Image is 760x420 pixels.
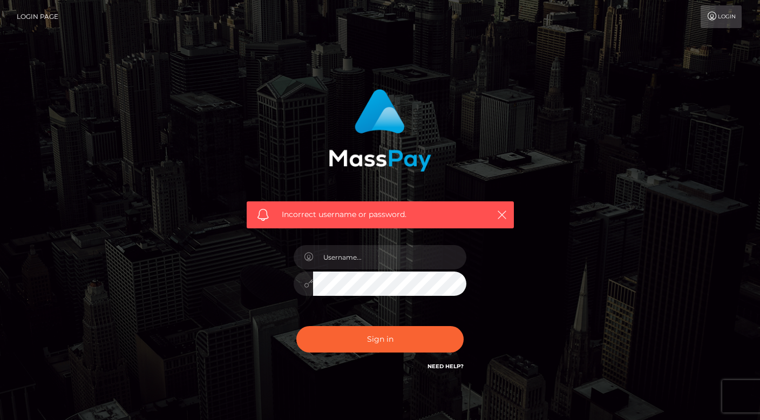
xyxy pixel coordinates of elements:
[313,245,466,269] input: Username...
[329,89,431,172] img: MassPay Login
[701,5,742,28] a: Login
[427,363,464,370] a: Need Help?
[282,209,479,220] span: Incorrect username or password.
[296,326,464,353] button: Sign in
[17,5,58,28] a: Login Page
